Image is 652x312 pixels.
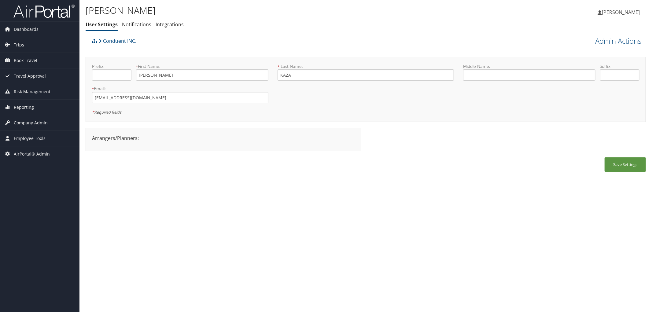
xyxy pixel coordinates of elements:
[14,22,39,37] span: Dashboards
[600,63,639,69] label: Suffix:
[605,157,646,172] button: Save Settings
[136,63,268,69] label: First Name:
[14,100,34,115] span: Reporting
[92,86,268,92] label: Email:
[463,63,595,69] label: Middle Name:
[99,35,136,47] a: Conduent INC.
[92,109,121,115] em: Required fields
[14,115,48,130] span: Company Admin
[14,146,50,162] span: AirPortal® Admin
[156,21,184,28] a: Integrations
[86,4,459,17] h1: [PERSON_NAME]
[13,4,75,18] img: airportal-logo.png
[14,37,24,53] span: Trips
[14,68,46,84] span: Travel Approval
[87,134,359,142] div: Arrangers/Planners:
[14,84,50,99] span: Risk Management
[598,3,646,21] a: [PERSON_NAME]
[14,131,46,146] span: Employee Tools
[86,21,118,28] a: User Settings
[602,9,640,16] span: [PERSON_NAME]
[14,53,37,68] span: Book Travel
[122,21,151,28] a: Notifications
[92,63,131,69] label: Prefix:
[278,63,454,69] label: Last Name:
[595,36,641,46] a: Admin Actions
